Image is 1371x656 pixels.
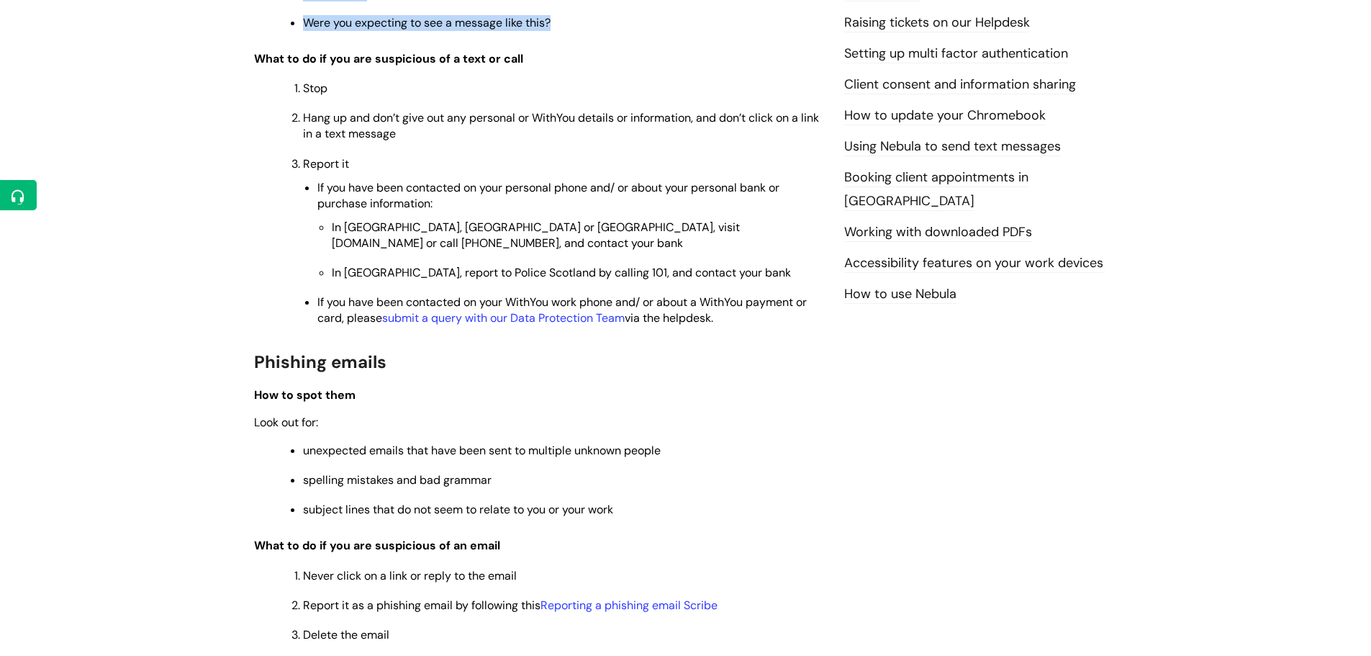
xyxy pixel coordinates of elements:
span: Phishing emails [254,351,386,373]
a: How to use Nebula [844,285,956,304]
a: Client consent and information sharing [844,76,1076,94]
a: Booking client appointments in [GEOGRAPHIC_DATA] [844,169,1028,210]
a: Reporting a phishing email Scribe [540,598,718,613]
span: Hang up and don’t give out any personal or WithYou details or information, and don’t click on a l... [303,110,819,141]
span: If you have been contacted on your personal phone and/ or about your personal bank or purchase in... [317,180,779,211]
a: Setting up multi factor authentication [844,45,1068,63]
span: Look out for: [254,415,318,430]
span: Report it as a phishing email by following this [303,598,718,613]
a: Accessibility features on your work devices [844,254,1103,273]
span: subject lines that do not seem to relate to you or your work [303,502,613,517]
span: Delete the email [303,627,389,642]
a: Using Nebula to send text messages [844,138,1061,156]
a: Working with downloaded PDFs [844,223,1032,242]
span: In [GEOGRAPHIC_DATA], report to Police Scotland by calling 101, and contact your bank [332,265,791,280]
span: Never click on a link or reply to the email [303,568,517,583]
span: Report it [303,156,349,171]
span: spelling mistakes and bad grammar [303,472,492,487]
span: Were you expecting to see a message like this? [303,15,551,30]
a: Raising tickets on our Helpdesk [844,14,1030,32]
a: submit a query with our Data Protection Team [382,310,625,325]
span: If you have been contacted on your WithYou work phone and/ or about a WithYou payment or card, pl... [317,295,807,325]
span: unexpected emails that have been sent to multiple unknown people [303,443,661,458]
span: What to do if you are suspicious of an email [254,538,500,553]
span: Stop [303,81,327,96]
span: How to spot them [254,387,356,403]
a: How to update your Chromebook [844,107,1046,125]
span: In [GEOGRAPHIC_DATA], [GEOGRAPHIC_DATA] or [GEOGRAPHIC_DATA], visit [DOMAIN_NAME] or call [PHONE_... [332,220,740,251]
span: What to do if you are suspicious of a text or call [254,51,523,66]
